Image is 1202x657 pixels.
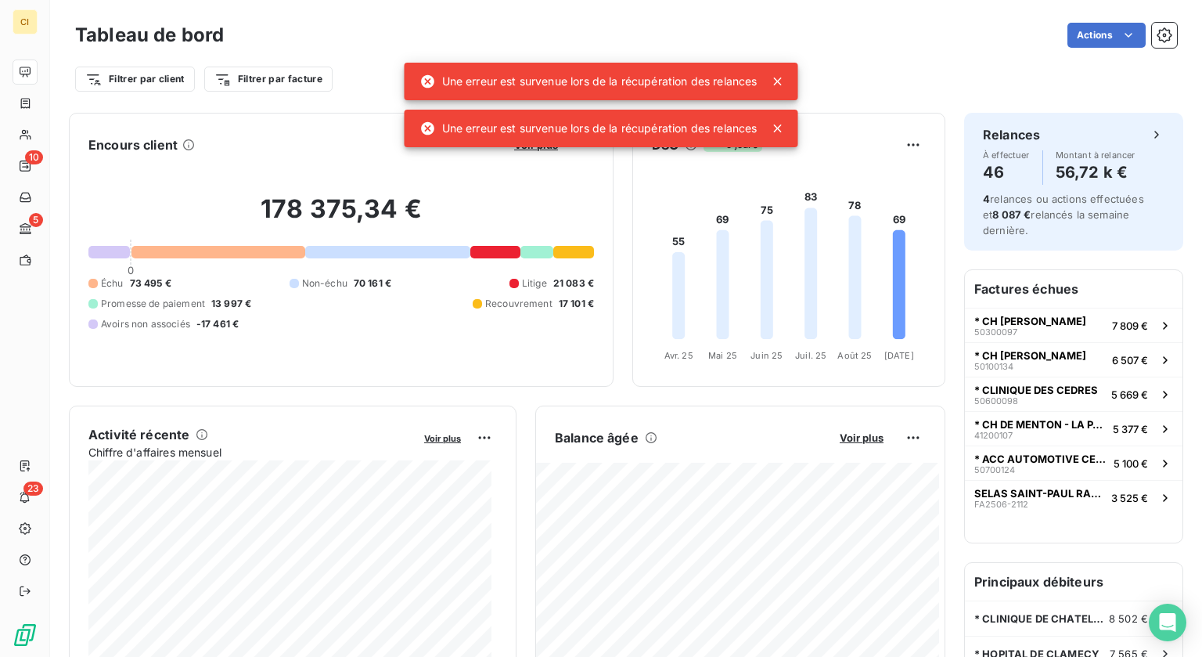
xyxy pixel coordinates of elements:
button: * CH [PERSON_NAME]501001346 507 € [965,342,1182,377]
span: Avoirs non associés [101,317,190,331]
button: Voir plus [835,431,888,445]
span: 17 101 € [559,297,594,311]
span: 23 [23,482,43,496]
tspan: Mai 25 [708,350,737,361]
span: 50700124 [974,465,1015,475]
span: Voir plus [840,431,884,444]
span: * CLINIQUE DES CEDRES [974,384,1098,396]
span: 6 507 € [1112,354,1148,366]
h2: 178 375,34 € [88,193,594,240]
tspan: Juin 25 [750,350,783,361]
span: relances ou actions effectuées et relancés la semaine dernière. [983,193,1144,236]
h6: Activité récente [88,425,189,444]
h6: Principaux débiteurs [965,563,1182,601]
span: Litige [522,276,547,291]
div: Une erreur est survenue lors de la récupération des relances [420,114,758,143]
h6: Relances [983,125,1040,144]
tspan: Avr. 25 [664,350,693,361]
span: 0 [128,264,134,276]
span: FA2506-2112 [974,500,1028,509]
h6: Factures échues [965,270,1182,308]
div: Une erreur est survenue lors de la récupération des relances [420,67,758,96]
span: 5 377 € [1113,423,1148,435]
span: SELAS SAINT-PAUL RADIOLOGIE [974,487,1105,500]
tspan: Août 25 [837,350,872,361]
span: 50600098 [974,396,1018,406]
button: Filtrer par client [75,67,195,92]
span: 41200107 [974,431,1013,440]
span: 4 [983,193,990,205]
span: 3 525 € [1111,492,1148,504]
div: Open Intercom Messenger [1149,604,1186,641]
span: Chiffre d'affaires mensuel [88,444,413,460]
img: Logo LeanPay [13,623,38,648]
span: Voir plus [424,433,461,444]
h6: Balance âgée [555,428,639,447]
span: 73 495 € [130,276,171,291]
button: * CH DE MENTON - LA PALMOSA412001075 377 € [965,411,1182,446]
span: 70 161 € [354,276,391,291]
span: 10 [25,150,43,164]
button: * ACC AUTOMOTIVE CELLS COMPANY507001245 100 € [965,446,1182,480]
tspan: Juil. 25 [795,350,826,361]
span: Montant à relancer [1056,150,1135,160]
button: Voir plus [419,431,466,445]
span: -17 461 € [196,317,239,331]
span: * CH [PERSON_NAME] [974,315,1086,327]
h3: Tableau de bord [75,21,224,49]
span: * CH DE MENTON - LA PALMOSA [974,418,1107,431]
span: 5 [29,213,43,227]
button: Filtrer par facture [204,67,333,92]
span: 50100134 [974,362,1013,371]
span: Promesse de paiement [101,297,205,311]
span: 50300097 [974,327,1017,337]
span: À effectuer [983,150,1030,160]
div: CI [13,9,38,34]
span: 21 083 € [553,276,594,291]
button: * CH [PERSON_NAME]503000977 809 € [965,308,1182,342]
button: SELAS SAINT-PAUL RADIOLOGIEFA2506-21123 525 € [965,480,1182,514]
span: * CLINIQUE DE CHATELLERAULT [974,612,1109,625]
span: 7 809 € [1112,319,1148,332]
span: 8 087 € [992,208,1031,221]
h6: Encours client [88,135,178,154]
span: Non-échu [302,276,347,291]
span: 8 502 € [1109,612,1148,625]
span: Recouvrement [485,297,552,311]
span: 5 100 € [1114,457,1148,470]
h4: 46 [983,160,1030,185]
tspan: [DATE] [884,350,914,361]
span: * ACC AUTOMOTIVE CELLS COMPANY [974,453,1107,465]
button: Actions [1067,23,1146,48]
button: * CLINIQUE DES CEDRES506000985 669 € [965,377,1182,411]
span: * CH [PERSON_NAME] [974,349,1086,362]
span: Échu [101,276,124,291]
span: 13 997 € [211,297,251,311]
h4: 56,72 k € [1056,160,1135,185]
span: 5 669 € [1111,388,1148,401]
